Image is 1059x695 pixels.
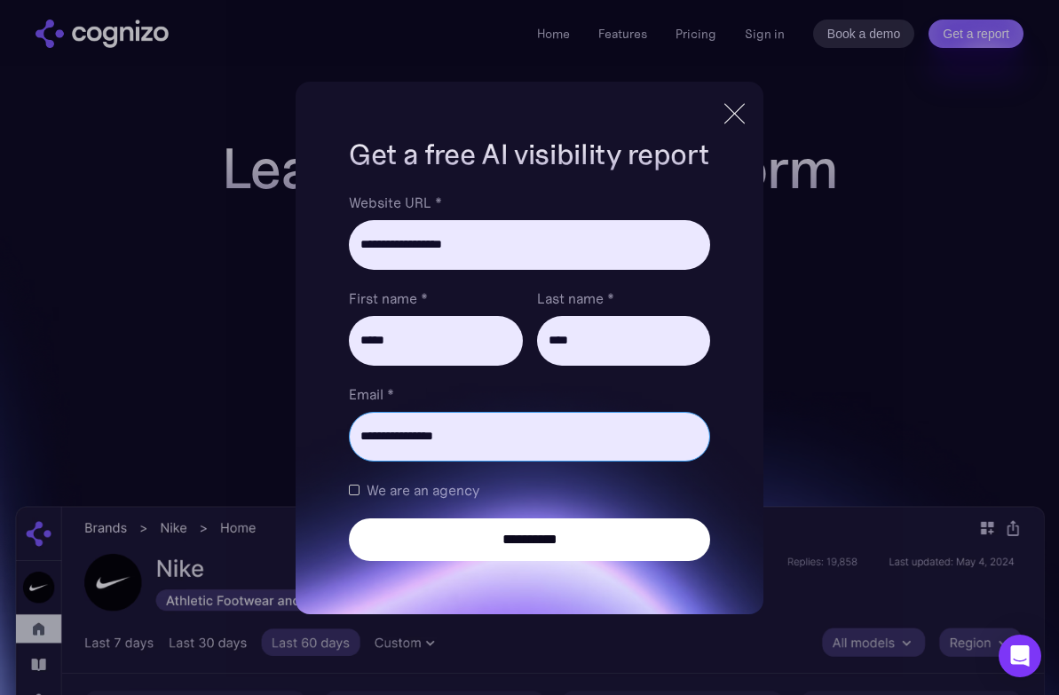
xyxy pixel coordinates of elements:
[349,383,709,405] label: Email *
[349,192,709,561] form: Brand Report Form
[537,288,710,309] label: Last name *
[999,635,1041,677] div: Open Intercom Messenger
[349,288,522,309] label: First name *
[349,192,709,213] label: Website URL *
[367,479,479,501] span: We are an agency
[349,135,709,174] h1: Get a free AI visibility report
